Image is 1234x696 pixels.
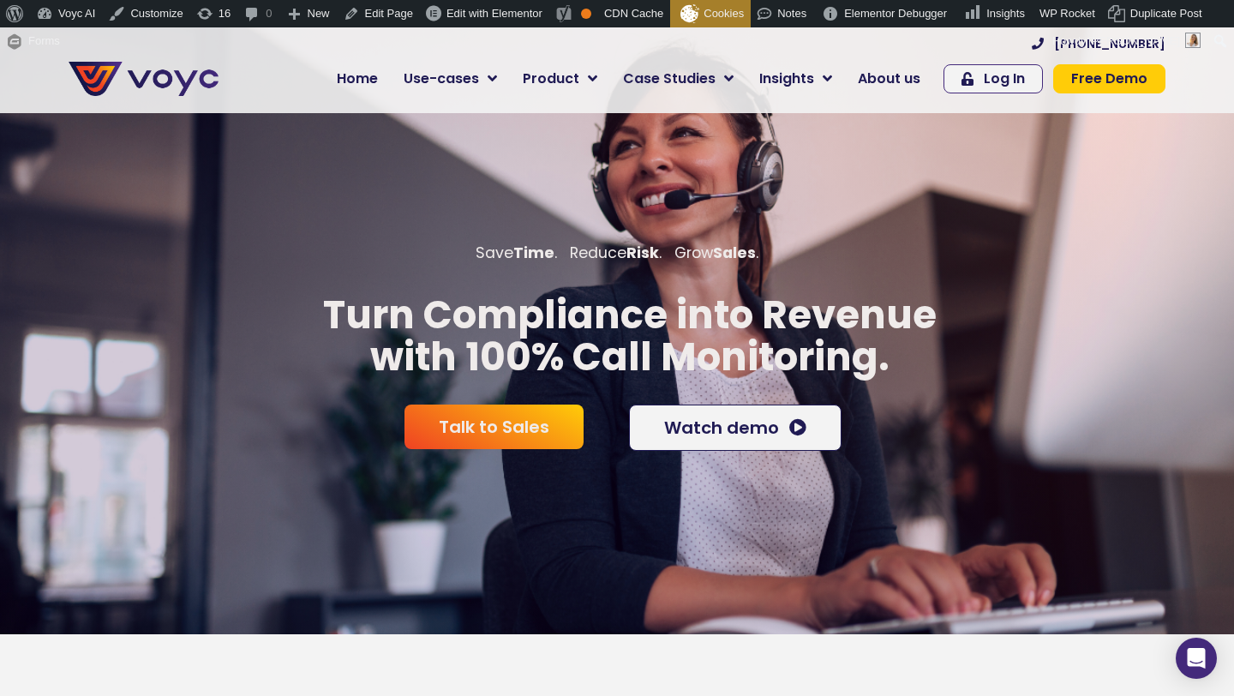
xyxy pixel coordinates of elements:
a: Watch demo [629,405,842,451]
span: Insights [986,7,1025,20]
a: Home [324,62,391,96]
b: Sales [713,243,756,263]
a: About us [845,62,933,96]
span: Forms [28,27,60,55]
a: [PHONE_NUMBER] [1032,38,1165,50]
span: Talk to Sales [439,418,549,435]
img: voyc-full-logo [69,62,219,96]
b: Risk [626,243,659,263]
a: Howdy, [1046,27,1207,55]
span: About us [858,69,920,89]
a: Product [510,62,610,96]
div: OK [581,9,591,19]
a: Free Demo [1053,64,1165,93]
a: Use-cases [391,62,510,96]
span: Use-cases [404,69,479,89]
div: Open Intercom Messenger [1176,638,1217,679]
span: Watch demo [664,419,779,436]
b: Time [513,243,554,263]
span: Product [523,69,579,89]
a: Talk to Sales [404,405,584,449]
span: Edit with Elementor [446,7,542,20]
span: Home [337,69,378,89]
a: Case Studies [610,62,746,96]
span: Free Demo [1071,72,1147,86]
a: Insights [746,62,845,96]
a: Log In [943,64,1043,93]
span: [PERSON_NAME] [1088,34,1180,47]
span: Log In [984,72,1025,86]
span: Case Studies [623,69,716,89]
span: Insights [759,69,814,89]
